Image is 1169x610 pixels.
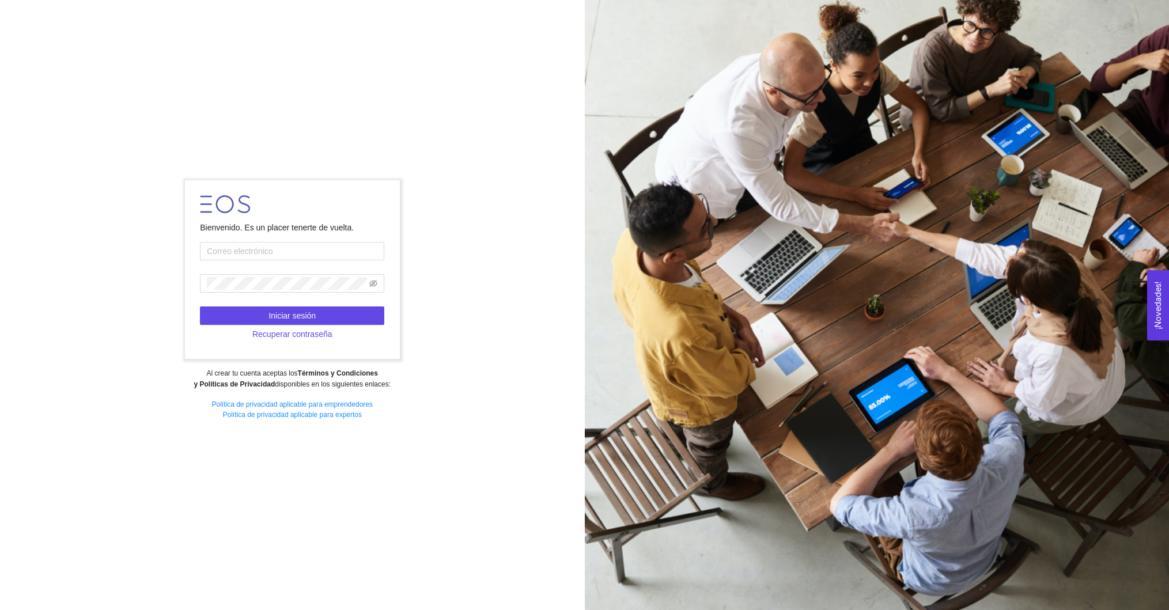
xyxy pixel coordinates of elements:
div: Bienvenido. Es un placer tenerte de vuelta. [200,221,384,234]
button: Recuperar contraseña [200,325,384,343]
input: Correo electrónico [200,242,384,260]
span: Iniciar sesión [268,309,316,322]
button: Iniciar sesión [200,306,384,325]
img: LOGO [200,195,250,213]
span: eye-invisible [369,279,377,287]
strong: Términos y Condiciones y Políticas de Privacidad [194,369,377,388]
button: Open Feedback Widget [1147,270,1169,340]
a: Recuperar contraseña [200,329,384,339]
a: Política de privacidad aplicable para expertos [223,411,362,419]
a: Política de privacidad aplicable para emprendedores [211,400,373,408]
div: Al crear tu cuenta aceptas los disponibles en los siguientes enlaces: [7,368,577,390]
span: Recuperar contraseña [252,328,332,340]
